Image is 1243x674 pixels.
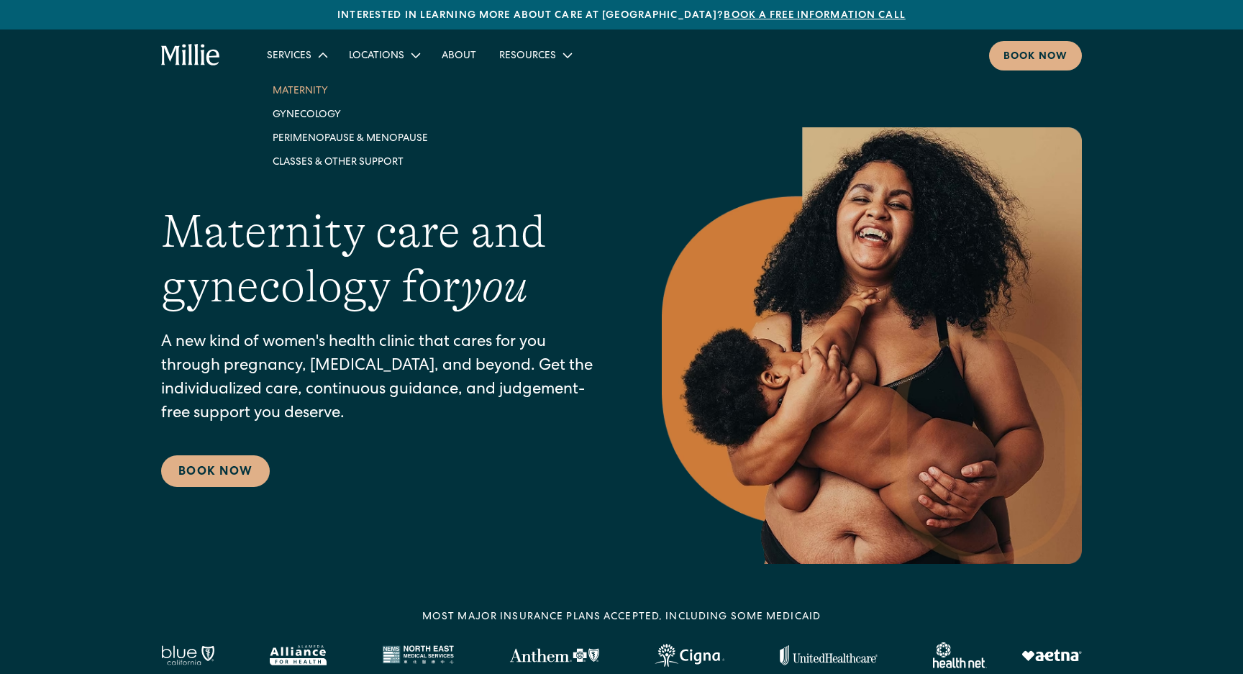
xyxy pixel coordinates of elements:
[460,260,528,312] em: you
[261,150,440,173] a: Classes & Other Support
[161,332,604,427] p: A new kind of women's health clinic that cares for you through pregnancy, [MEDICAL_DATA], and bey...
[655,644,724,667] img: Cigna logo
[780,645,878,665] img: United Healthcare logo
[337,43,430,67] div: Locations
[430,43,488,67] a: About
[255,67,445,185] nav: Services
[261,102,440,126] a: Gynecology
[499,49,556,64] div: Resources
[422,610,821,625] div: MOST MAJOR INSURANCE PLANS ACCEPTED, INCLUDING some MEDICAID
[267,49,311,64] div: Services
[261,78,440,102] a: Maternity
[161,645,214,665] img: Blue California logo
[662,127,1082,564] img: Smiling mother with her baby in arms, celebrating body positivity and the nurturing bond of postp...
[382,645,454,665] img: North East Medical Services logo
[161,204,604,315] h1: Maternity care and gynecology for
[261,126,440,150] a: Perimenopause & Menopause
[488,43,582,67] div: Resources
[161,44,221,67] a: home
[270,645,327,665] img: Alameda Alliance logo
[989,41,1082,70] a: Book now
[255,43,337,67] div: Services
[349,49,404,64] div: Locations
[933,642,987,668] img: Healthnet logo
[1021,650,1082,661] img: Aetna logo
[509,648,599,662] img: Anthem Logo
[1003,50,1067,65] div: Book now
[161,455,270,487] a: Book Now
[724,11,905,21] a: Book a free information call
